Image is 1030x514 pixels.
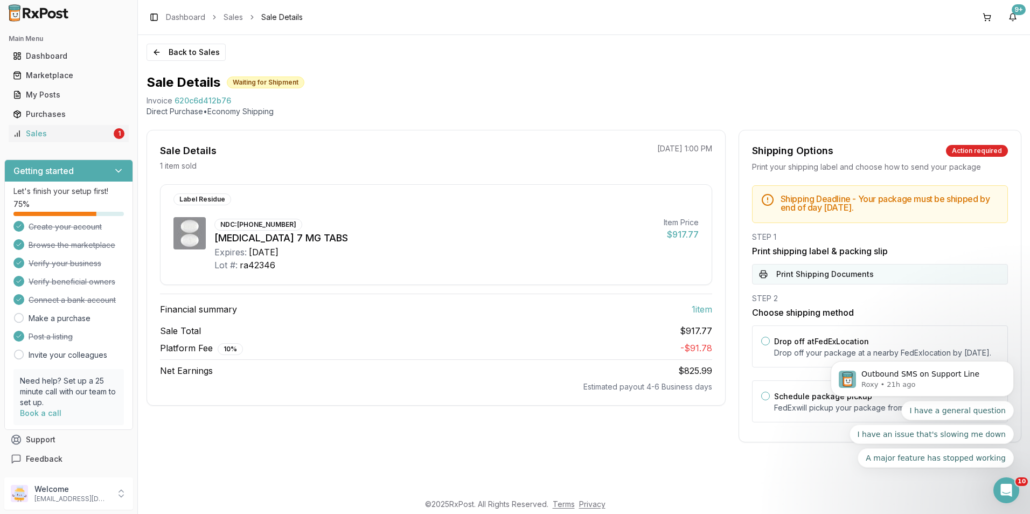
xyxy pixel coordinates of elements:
div: Label Residue [173,193,231,205]
span: Sale Total [160,324,201,337]
span: 620c6d412b76 [175,95,231,106]
a: Dashboard [9,46,129,66]
button: Print Shipping Documents [752,264,1008,284]
nav: breadcrumb [166,12,303,23]
div: Dashboard [13,51,124,61]
div: Sales [13,128,112,139]
div: Print your shipping label and choose how to send your package [752,162,1008,172]
span: Platform Fee [160,342,243,355]
span: 1 item [692,303,712,316]
span: Financial summary [160,303,237,316]
span: Net Earnings [160,364,213,377]
img: Rybelsus 7 MG TABS [173,217,206,249]
div: My Posts [13,89,124,100]
span: Feedback [26,454,62,464]
h2: Main Menu [9,34,129,43]
label: Schedule package pickup [774,392,872,401]
span: Verify your business [29,258,101,269]
button: Back to Sales [147,44,226,61]
div: [MEDICAL_DATA] 7 MG TABS [214,231,655,246]
div: STEP 1 [752,232,1008,242]
div: Marketplace [13,70,124,81]
a: Make a purchase [29,313,91,324]
img: RxPost Logo [4,4,73,22]
span: Connect a bank account [29,295,116,305]
span: - $91.78 [680,343,712,353]
span: Create your account [29,221,102,232]
iframe: Intercom notifications message [815,345,1030,485]
p: [EMAIL_ADDRESS][DOMAIN_NAME] [34,495,109,503]
button: Feedback [4,449,133,469]
div: 9+ [1012,4,1026,15]
a: Purchases [9,105,129,124]
h3: Getting started [13,164,74,177]
a: Sales [224,12,243,23]
div: Expires: [214,246,247,259]
button: Dashboard [4,47,133,65]
div: Shipping Options [752,143,833,158]
span: $825.99 [678,365,712,376]
a: Book a call [20,408,61,418]
h1: Sale Details [147,74,220,91]
div: Action required [946,145,1008,157]
div: Purchases [13,109,124,120]
label: Drop off at FedEx Location [774,337,869,346]
button: Marketplace [4,67,133,84]
span: Post a listing [29,331,73,342]
p: FedEx will pickup your package from your location. [774,402,999,413]
span: 75 % [13,199,30,210]
img: User avatar [11,485,28,502]
div: [DATE] [249,246,279,259]
div: 10 % [218,343,243,355]
a: Invite your colleagues [29,350,107,360]
p: 1 item sold [160,161,197,171]
a: Dashboard [166,12,205,23]
span: $917.77 [680,324,712,337]
button: Support [4,430,133,449]
h5: Shipping Deadline - Your package must be shipped by end of day [DATE] . [781,195,999,212]
button: Sales1 [4,125,133,142]
div: Lot #: [214,259,238,272]
h3: Print shipping label & packing slip [752,245,1008,258]
a: Privacy [579,499,606,509]
span: Sale Details [261,12,303,23]
button: 9+ [1004,9,1021,26]
iframe: Intercom live chat [993,477,1019,503]
div: Invoice [147,95,172,106]
button: Purchases [4,106,133,123]
p: [DATE] 1:00 PM [657,143,712,154]
p: Let's finish your setup first! [13,186,124,197]
div: 1 [114,128,124,139]
div: Item Price [664,217,699,228]
div: $917.77 [664,228,699,241]
a: Marketplace [9,66,129,85]
a: Sales1 [9,124,129,143]
div: ra42346 [240,259,275,272]
span: 10 [1015,477,1028,486]
span: Verify beneficial owners [29,276,115,287]
div: STEP 2 [752,293,1008,304]
p: Need help? Set up a 25 minute call with our team to set up. [20,376,117,408]
div: Sale Details [160,143,217,158]
div: NDC: [PHONE_NUMBER] [214,219,302,231]
span: Browse the marketplace [29,240,115,251]
p: Welcome [34,484,109,495]
div: Waiting for Shipment [227,77,304,88]
div: Estimated payout 4-6 Business days [160,381,712,392]
button: My Posts [4,86,133,103]
a: Terms [553,499,575,509]
a: My Posts [9,85,129,105]
p: Drop off your package at a nearby FedEx location by [DATE] . [774,348,999,358]
h3: Choose shipping method [752,306,1008,319]
p: Direct Purchase • Economy Shipping [147,106,1021,117]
